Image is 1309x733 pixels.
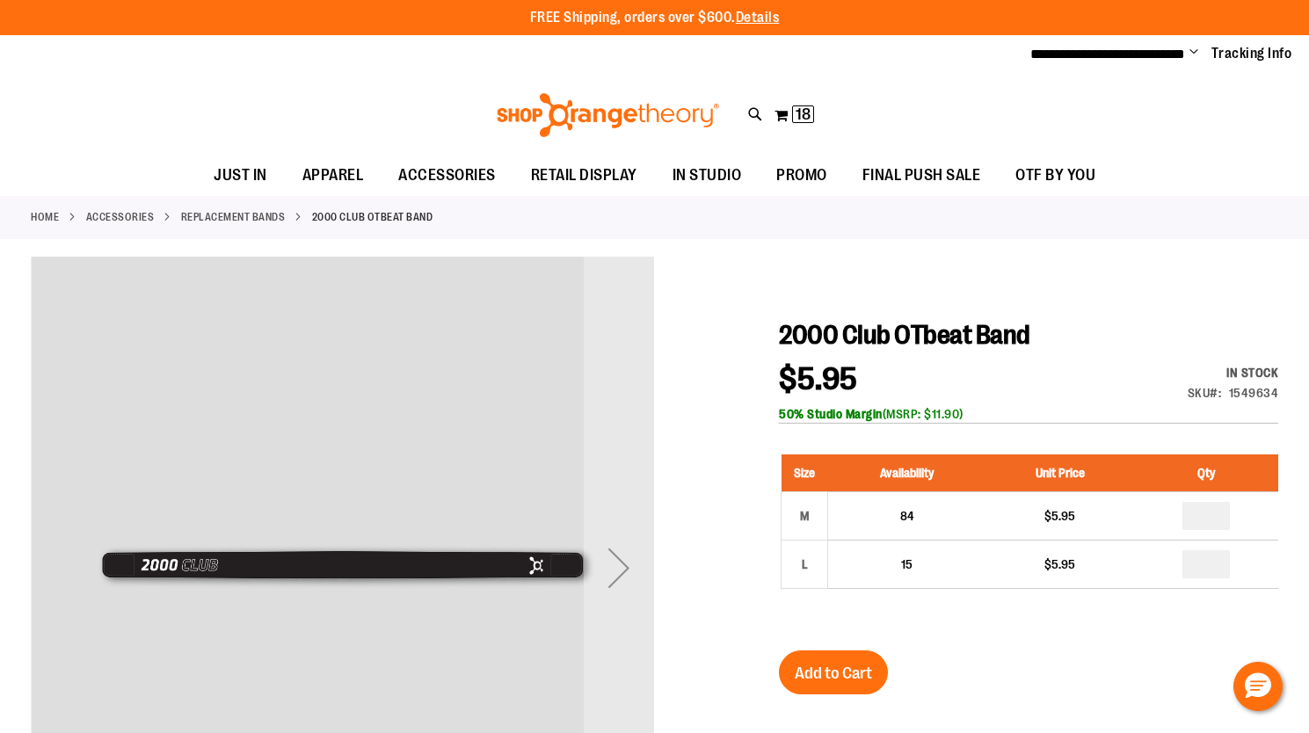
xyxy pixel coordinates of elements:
p: FREE Shipping, orders over $600. [530,8,780,28]
a: Replacement Bands [181,209,286,225]
th: Unit Price [985,454,1133,492]
span: FINAL PUSH SALE [862,156,981,195]
a: IN STUDIO [655,156,760,196]
th: Availability [828,454,986,492]
span: 15 [901,557,913,571]
div: M [791,503,818,529]
a: APPAREL [285,156,382,196]
span: RETAIL DISPLAY [531,156,637,195]
a: Details [736,10,780,25]
span: 84 [900,509,914,523]
a: ACCESSORIES [381,156,513,195]
div: $5.95 [994,555,1124,573]
span: Add to Cart [795,664,872,683]
a: Tracking Info [1211,44,1292,63]
strong: SKU [1188,386,1222,400]
div: In stock [1188,364,1279,381]
button: Hello, have a question? Let’s chat. [1233,662,1283,711]
a: Home [31,209,59,225]
span: JUST IN [214,156,267,195]
b: 50% Studio Margin [779,407,883,421]
div: (MSRP: $11.90) [779,405,1278,423]
span: 2000 Club OTbeat Band [779,320,1030,350]
strong: 2000 Club OTbeat Band [312,209,433,225]
a: FINAL PUSH SALE [845,156,999,196]
span: $5.95 [779,361,858,397]
a: OTF BY YOU [998,156,1113,196]
th: Qty [1134,454,1278,492]
div: L [791,551,818,577]
a: RETAIL DISPLAY [513,156,655,196]
span: APPAREL [302,156,364,195]
a: JUST IN [196,156,285,196]
button: Account menu [1189,45,1198,62]
span: ACCESSORIES [398,156,496,195]
span: IN STUDIO [673,156,742,195]
div: $5.95 [994,507,1124,525]
span: PROMO [776,156,827,195]
div: 1549634 [1229,384,1279,402]
div: Availability [1188,364,1279,381]
a: ACCESSORIES [86,209,155,225]
span: OTF BY YOU [1015,156,1095,195]
button: Add to Cart [779,650,888,694]
span: 18 [796,105,811,123]
img: Shop Orangetheory [494,93,722,137]
th: Size [782,454,828,492]
a: PROMO [759,156,845,196]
